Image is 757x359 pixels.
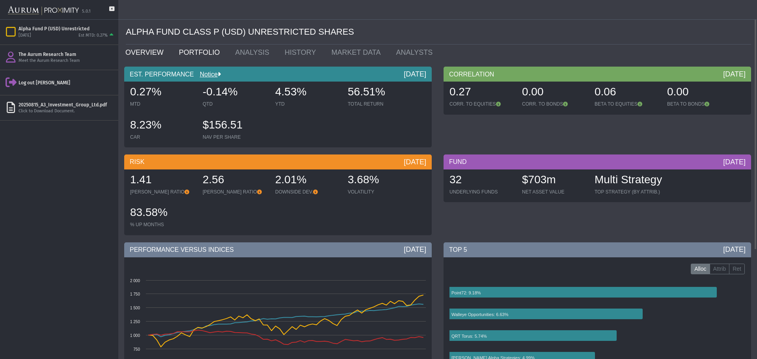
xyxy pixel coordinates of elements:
[130,189,195,195] div: [PERSON_NAME] RATIO
[130,205,195,221] div: 83.58%
[275,189,340,195] div: DOWNSIDE DEV.
[667,101,732,107] div: BETA TO BONDS
[130,101,195,107] div: MTD
[444,242,751,257] div: TOP 5
[173,45,229,60] a: PORTFOLIO
[78,33,108,39] div: Est MTD: 0.27%
[19,80,115,86] div: Log out [PERSON_NAME]
[19,108,115,114] div: Click to Download Document.
[279,45,325,60] a: HISTORY
[444,154,751,169] div: FUND
[691,264,710,275] label: Alloc
[19,58,115,64] div: Meet the Aurum Research Team
[390,45,442,60] a: ANALYSTS
[130,117,195,134] div: 8.23%
[275,172,340,189] div: 2.01%
[130,306,140,310] text: 1 500
[444,67,751,82] div: CORRELATION
[729,264,745,275] label: Ret
[19,26,115,32] div: Alpha Fund P (USD) Unrestricted
[595,172,662,189] div: Multi Strategy
[522,101,587,107] div: CORR. TO BONDS
[194,70,221,79] div: Notice
[130,333,140,338] text: 1 000
[449,86,471,98] span: 0.27
[133,347,140,352] text: 750
[723,157,746,167] div: [DATE]
[522,84,587,101] div: 0.00
[275,101,340,107] div: YTD
[203,101,267,107] div: QTD
[203,117,267,134] div: $156.51
[522,189,587,195] div: NET ASSET VALUE
[325,45,390,60] a: MARKET DATA
[19,102,115,108] div: 20250815_A3_Investment_Group_Ltd.pdf
[130,279,140,283] text: 2 000
[130,134,195,140] div: CAR
[130,172,195,189] div: 1.41
[404,69,426,79] div: [DATE]
[130,221,195,228] div: % UP MONTHS
[451,290,481,295] text: Point72: 9.18%
[119,45,173,60] a: OVERVIEW
[19,51,115,58] div: The Aurum Research Team
[124,67,432,82] div: EST. PERFORMANCE
[130,320,140,324] text: 1 250
[130,292,140,296] text: 1 750
[667,84,732,101] div: 0.00
[404,157,426,167] div: [DATE]
[595,84,659,101] div: 0.06
[348,84,412,101] div: 56.51%
[203,189,267,195] div: [PERSON_NAME] RATIO
[194,71,218,78] a: Notice
[451,334,487,339] text: QRT Torus: 5.74%
[8,2,79,19] img: Aurum-Proximity%20white.svg
[124,242,432,257] div: PERFORMANCE VERSUS INDICES
[229,45,279,60] a: ANALYSIS
[203,172,267,189] div: 2.56
[275,84,340,101] div: 4.53%
[404,245,426,254] div: [DATE]
[710,264,730,275] label: Attrib
[124,154,432,169] div: RISK
[348,172,412,189] div: 3.68%
[451,312,509,317] text: Walleye Opportunities: 6.63%
[449,189,514,195] div: UNDERLYING FUNDS
[348,189,412,195] div: VOLATILITY
[723,69,746,79] div: [DATE]
[130,86,161,98] span: 0.27%
[203,86,238,98] span: -0.14%
[595,101,659,107] div: BETA TO EQUITIES
[82,9,91,15] div: 5.0.1
[203,134,267,140] div: NAV PER SHARE
[595,189,662,195] div: TOP STRATEGY (BY ATTRIB.)
[449,101,514,107] div: CORR. TO EQUITIES
[723,245,746,254] div: [DATE]
[449,172,514,189] div: 32
[126,20,751,45] div: ALPHA FUND CLASS P (USD) UNRESTRICTED SHARES
[19,33,31,39] div: [DATE]
[348,101,412,107] div: TOTAL RETURN
[522,172,587,189] div: $703m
